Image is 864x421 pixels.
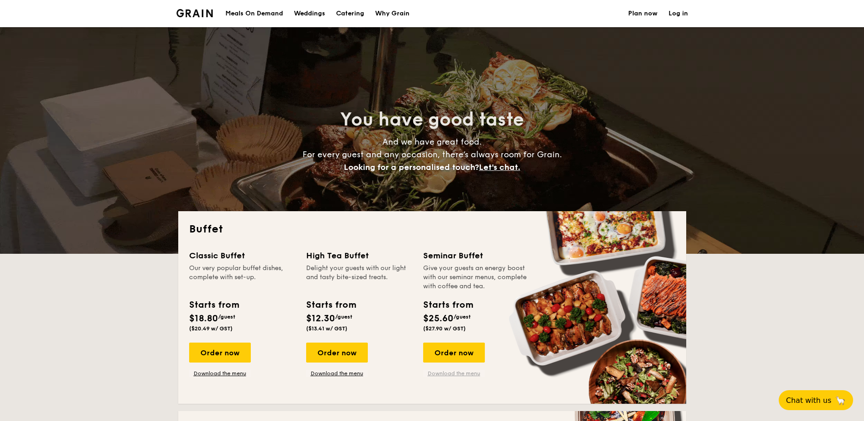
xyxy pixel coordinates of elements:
[344,162,479,172] span: Looking for a personalised touch?
[306,325,347,332] span: ($13.41 w/ GST)
[189,264,295,291] div: Our very popular buffet dishes, complete with set-up.
[423,370,485,377] a: Download the menu
[176,9,213,17] img: Grain
[779,390,853,410] button: Chat with us🦙
[189,325,233,332] span: ($20.49 w/ GST)
[423,325,466,332] span: ($27.90 w/ GST)
[835,395,846,406] span: 🦙
[189,343,251,363] div: Order now
[189,222,675,237] h2: Buffet
[335,314,352,320] span: /guest
[479,162,520,172] span: Let's chat.
[189,249,295,262] div: Classic Buffet
[306,298,356,312] div: Starts from
[189,370,251,377] a: Download the menu
[306,313,335,324] span: $12.30
[423,343,485,363] div: Order now
[423,313,454,324] span: $25.60
[423,298,473,312] div: Starts from
[306,343,368,363] div: Order now
[218,314,235,320] span: /guest
[454,314,471,320] span: /guest
[306,249,412,262] div: High Tea Buffet
[189,298,239,312] div: Starts from
[423,264,529,291] div: Give your guests an energy boost with our seminar menus, complete with coffee and tea.
[786,396,831,405] span: Chat with us
[306,370,368,377] a: Download the menu
[423,249,529,262] div: Seminar Buffet
[303,137,562,172] span: And we have great food. For every guest and any occasion, there’s always room for Grain.
[340,109,524,131] span: You have good taste
[306,264,412,291] div: Delight your guests with our light and tasty bite-sized treats.
[189,313,218,324] span: $18.80
[176,9,213,17] a: Logotype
